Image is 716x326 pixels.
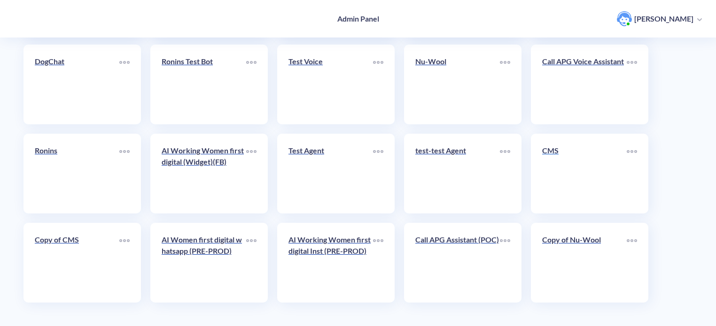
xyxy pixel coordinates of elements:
[162,145,246,167] p: AI Working Women first digital (Widget)(FB)
[288,56,373,67] p: Test Voice
[162,234,246,257] p: AI Women first digital whatsapp (PRE-PROD)
[162,145,246,202] a: AI Working Women first digital (Widget)(FB)
[35,56,119,113] a: DogChat
[35,234,119,245] p: Copy of CMS
[415,56,500,113] a: Nu-Wool
[542,56,627,113] a: Call APG Voice Assistant
[288,56,373,113] a: Test Voice
[542,145,627,156] p: CMS
[288,234,373,291] a: AI Working Women first digital Inst (PRE-PROD)
[617,11,632,26] img: user photo
[542,56,627,67] p: Call APG Voice Assistant
[162,56,246,67] p: Ronins Test Bot
[415,56,500,67] p: Nu-Wool
[288,145,373,156] p: Test Agent
[415,145,500,156] p: test-test Agent
[288,145,373,202] a: Test Agent
[337,14,379,23] h4: Admin Panel
[415,234,500,291] a: Call APG Assistant (POC)
[634,14,693,24] p: [PERSON_NAME]
[612,10,707,27] button: user photo[PERSON_NAME]
[35,234,119,291] a: Copy of CMS
[162,56,246,113] a: Ronins Test Bot
[35,145,119,202] a: Ronins
[542,145,627,202] a: CMS
[542,234,627,291] a: Copy of Nu-Wool
[415,234,500,245] p: Call APG Assistant (POC)
[415,145,500,202] a: test-test Agent
[162,234,246,291] a: AI Women first digital whatsapp (PRE-PROD)
[35,56,119,67] p: DogChat
[542,234,627,245] p: Copy of Nu-Wool
[35,145,119,156] p: Ronins
[288,234,373,257] p: AI Working Women first digital Inst (PRE-PROD)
